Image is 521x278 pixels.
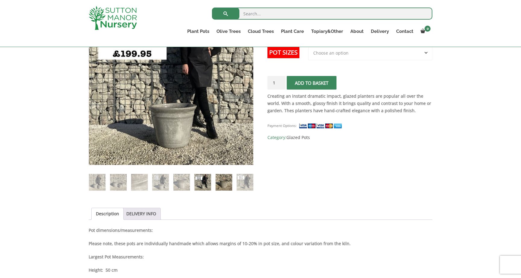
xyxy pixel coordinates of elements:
[425,26,431,32] span: 0
[267,46,299,58] label: Pot Sizes
[89,174,106,191] img: The Hanoi Glazed Shades Of Grey Plant Pots
[213,27,244,36] a: Olive Trees
[184,27,213,36] a: Plant Pots
[308,27,347,36] a: Topiary&Other
[89,241,351,246] strong: Please note, these pots are individually handmade which allows margins of 10-20% in pot size, and...
[96,208,119,220] a: Description
[417,27,432,36] a: 0
[267,134,432,141] span: Category:
[173,174,190,191] img: The Hanoi Glazed Shades Of Grey Plant Pots - Image 5
[237,174,253,191] img: The Hanoi Glazed Shades Of Grey Plant Pots - Image 8
[110,174,127,191] img: The Hanoi Glazed Shades Of Grey Plant Pots - Image 2
[287,76,336,90] button: Add to basket
[152,174,169,191] img: The Hanoi Glazed Shades Of Grey Plant Pots - Image 4
[299,123,344,129] img: payment supported
[89,267,118,273] strong: Height: 50 cm
[194,174,211,191] img: The Hanoi Glazed Shades Of Grey Plant Pots - Image 6
[267,93,431,113] strong: Creating an instant dramatic impact, glazed planters are popular all over the world. With a smoot...
[212,8,432,20] input: Search...
[89,254,144,260] strong: Largest Pot Measurements:
[126,208,156,220] a: DELIVERY INFO
[277,27,308,36] a: Plant Care
[216,174,232,191] img: The Hanoi Glazed Shades Of Grey Plant Pots - Image 7
[267,123,297,128] small: Payment Options:
[89,6,137,30] img: logo
[393,27,417,36] a: Contact
[347,27,367,36] a: About
[89,227,153,233] strong: Pot dimensions/measurements:
[267,76,286,90] input: Product quantity
[286,134,310,140] a: Glazed Pots
[367,27,393,36] a: Delivery
[131,174,148,191] img: The Hanoi Glazed Shades Of Grey Plant Pots - Image 3
[244,27,277,36] a: Cloud Trees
